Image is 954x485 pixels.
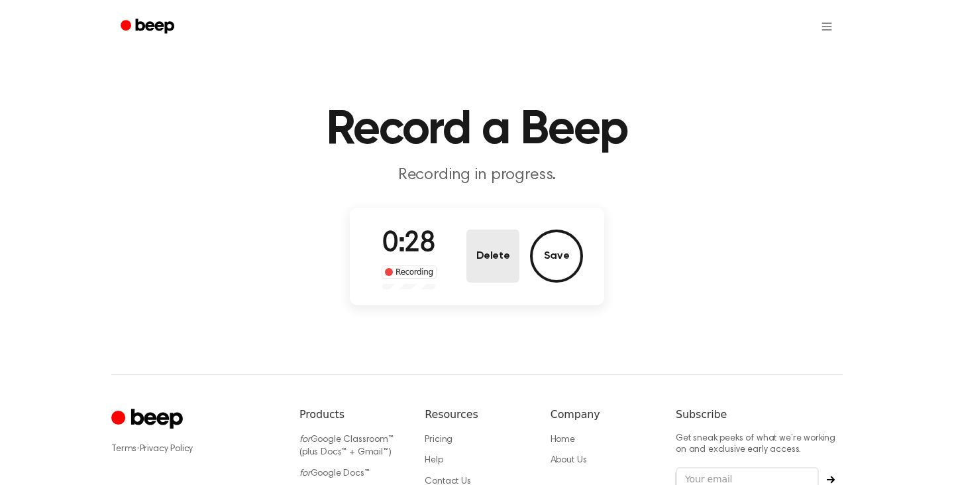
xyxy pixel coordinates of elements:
[551,456,587,465] a: About Us
[223,165,731,186] p: Recording in progress.
[299,435,311,445] i: for
[466,230,519,283] button: Delete Audio Record
[138,106,816,154] h1: Record a Beep
[676,433,843,456] p: Get sneak peeks of what we’re working on and exclusive early access.
[299,469,370,478] a: forGoogle Docs™
[111,14,186,40] a: Beep
[811,11,843,42] button: Open menu
[299,435,394,458] a: forGoogle Classroom™ (plus Docs™ + Gmail™)
[819,476,843,484] button: Subscribe
[111,443,278,456] div: ·
[382,265,437,279] div: Recording
[530,230,583,283] button: Save Audio Record
[382,230,435,258] span: 0:28
[299,407,403,423] h6: Products
[425,456,443,465] a: Help
[551,407,655,423] h6: Company
[425,435,452,445] a: Pricing
[676,407,843,423] h6: Subscribe
[299,469,311,478] i: for
[111,407,186,433] a: Cruip
[551,435,575,445] a: Home
[111,445,136,454] a: Terms
[425,407,529,423] h6: Resources
[140,445,193,454] a: Privacy Policy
